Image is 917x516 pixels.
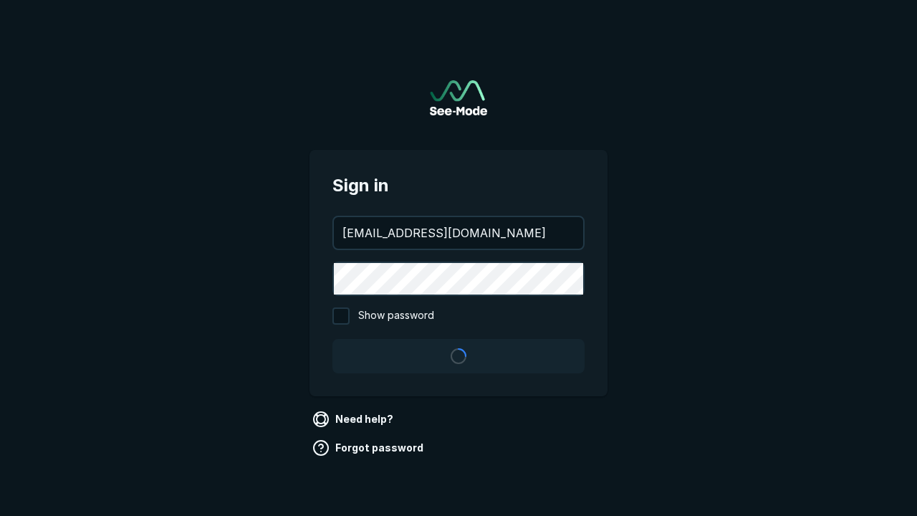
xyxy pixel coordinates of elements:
a: Need help? [309,408,399,431]
input: your@email.com [334,217,583,249]
a: Go to sign in [430,80,487,115]
span: Sign in [332,173,585,199]
span: Show password [358,307,434,325]
a: Forgot password [309,436,429,459]
img: See-Mode Logo [430,80,487,115]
